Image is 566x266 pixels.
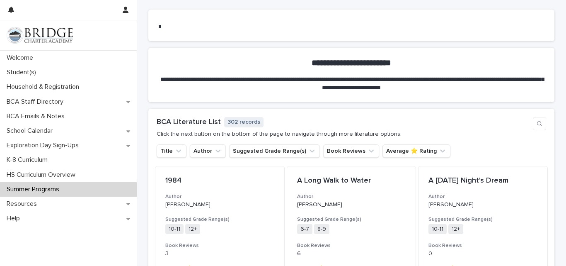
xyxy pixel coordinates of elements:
button: Average ⭐ Rating [382,144,450,158]
h3: Book Reviews [165,242,274,249]
span: 12+ [185,224,200,234]
button: Author [190,144,226,158]
p: 302 records [224,117,264,127]
p: BCA Staff Directory [3,98,70,106]
p: K-8 Curriculum [3,156,54,164]
span: 6-7 [297,224,312,234]
h3: Author [165,193,274,200]
p: [PERSON_NAME] [165,201,274,208]
button: Suggested Grade Range(s) [229,144,320,158]
p: [PERSON_NAME] [428,201,537,208]
span: 10-11 [165,224,184,234]
p: Click the next button on the bottom of the page to navigate through more literature options. [157,131,402,138]
p: Exploration Day Sign-Ups [3,142,85,149]
h3: Author [428,193,537,200]
p: 1984 [165,176,274,185]
p: Help [3,215,27,222]
p: A Long Walk to Water [297,176,406,185]
h3: Suggested Grade Range(s) [165,216,274,223]
p: 6 [297,250,406,257]
p: Welcome [3,54,40,62]
p: Summer Programs [3,185,66,193]
h3: Book Reviews [297,242,406,249]
p: BCA Emails & Notes [3,112,71,120]
h3: Suggested Grade Range(s) [428,216,537,223]
p: 0 [428,250,537,257]
p: HS Curriculum Overview [3,171,82,179]
span: 8-9 [314,224,329,234]
p: A [DATE] Night's Dream [428,176,537,185]
p: Student(s) [3,68,43,76]
p: School Calendar [3,127,59,135]
span: 12+ [448,224,463,234]
h3: Book Reviews [428,242,537,249]
button: Book Reviews [323,144,379,158]
p: Resources [3,200,44,208]
p: [PERSON_NAME] [297,201,406,208]
img: V1C1m3IdTEidaUdm9Hs0 [7,27,73,44]
p: 3 [165,250,274,257]
p: Household & Registration [3,83,86,91]
h3: Author [297,193,406,200]
h1: BCA Literature List [157,118,221,127]
button: Title [157,144,186,158]
h3: Suggested Grade Range(s) [297,216,406,223]
span: 10-11 [428,224,447,234]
